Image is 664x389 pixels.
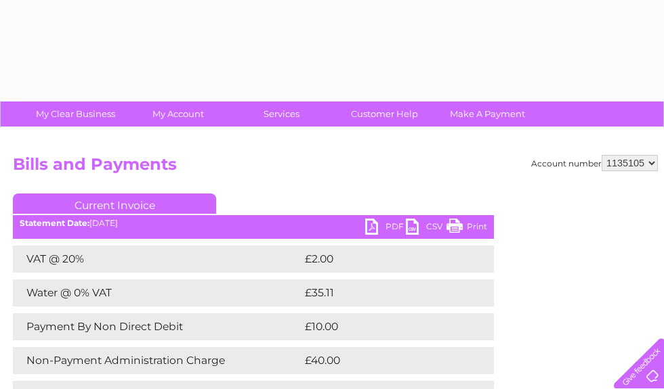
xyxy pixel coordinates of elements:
a: Make A Payment [432,101,543,127]
td: Water @ 0% VAT [13,279,302,306]
td: VAT @ 20% [13,246,302,273]
a: My Account [123,101,234,127]
a: PDF [365,219,406,238]
td: £35.11 [302,279,463,306]
td: £2.00 [302,246,463,273]
td: Payment By Non Direct Debit [13,313,302,340]
a: Print [447,219,487,238]
td: £10.00 [302,313,466,340]
a: Services [226,101,337,127]
a: Customer Help [329,101,440,127]
a: CSV [406,219,447,238]
h2: Bills and Payments [13,155,658,181]
td: Non-Payment Administration Charge [13,347,302,374]
div: [DATE] [13,219,494,228]
div: Account number [531,155,658,171]
td: £40.00 [302,347,468,374]
a: Current Invoice [13,193,216,214]
b: Statement Date: [20,218,89,228]
a: My Clear Business [20,101,131,127]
